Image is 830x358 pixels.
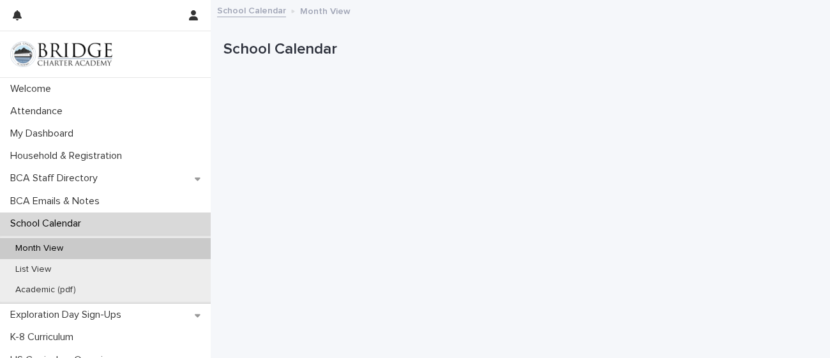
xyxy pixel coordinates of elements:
p: Exploration Day Sign-Ups [5,309,132,321]
a: School Calendar [217,3,286,17]
p: List View [5,264,61,275]
p: BCA Emails & Notes [5,195,110,207]
p: Academic (pdf) [5,285,86,295]
img: V1C1m3IdTEidaUdm9Hs0 [10,41,112,67]
p: BCA Staff Directory [5,172,108,184]
p: Month View [300,3,351,17]
p: My Dashboard [5,128,84,140]
p: Month View [5,243,73,254]
p: School Calendar [5,218,91,230]
p: K-8 Curriculum [5,331,84,343]
p: Household & Registration [5,150,132,162]
p: Welcome [5,83,61,95]
p: School Calendar [223,40,812,59]
p: Attendance [5,105,73,117]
